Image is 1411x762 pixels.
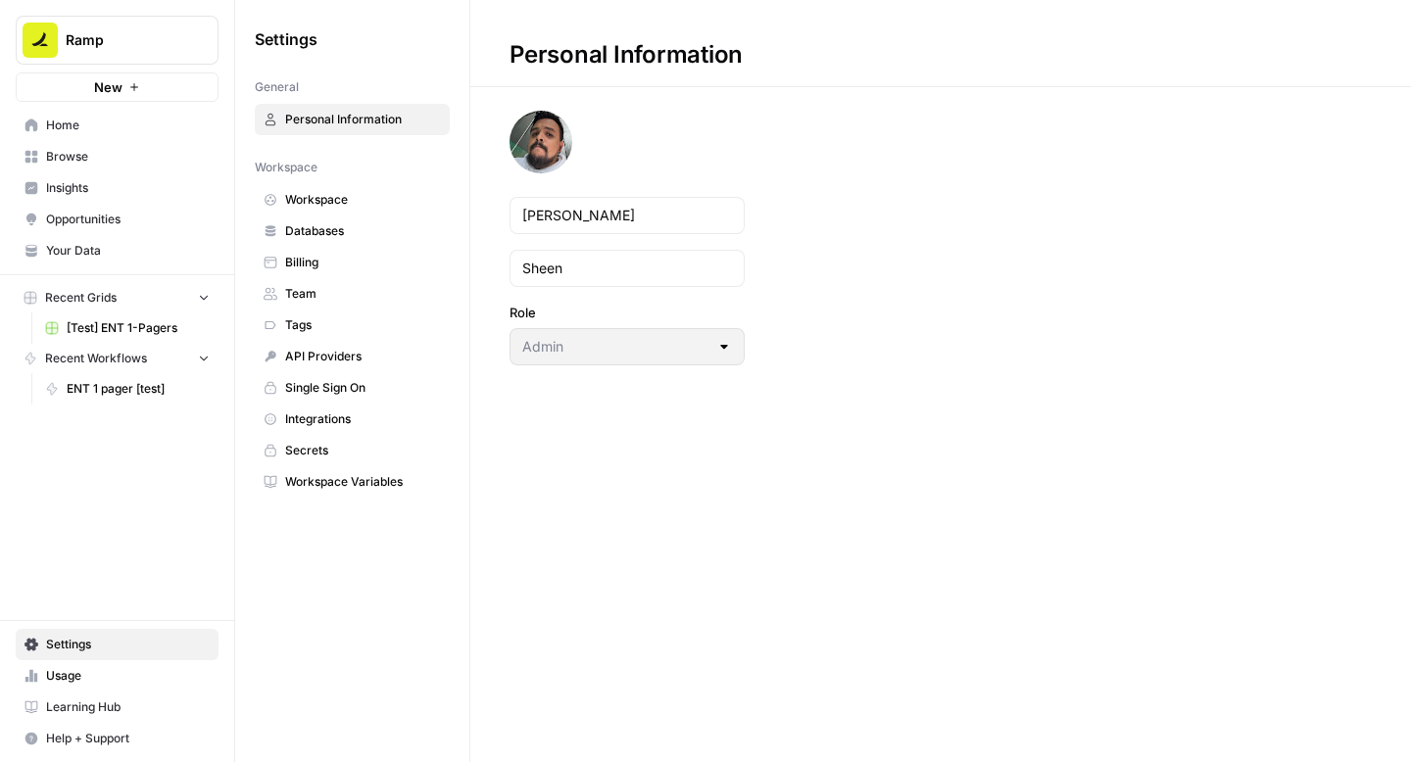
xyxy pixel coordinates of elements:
span: Recent Grids [45,289,117,307]
span: Secrets [285,442,441,459]
a: Secrets [255,435,450,466]
button: Workspace: Ramp [16,16,219,65]
button: Recent Workflows [16,344,219,373]
a: Insights [16,172,219,204]
a: Team [255,278,450,310]
span: ENT 1 pager [test] [67,380,210,398]
span: Workspace [285,191,441,209]
a: Single Sign On [255,372,450,404]
div: Personal Information [470,39,782,71]
a: Your Data [16,235,219,266]
a: Browse [16,141,219,172]
span: Settings [255,27,317,51]
label: Role [510,303,745,322]
a: Opportunities [16,204,219,235]
span: Settings [46,636,210,653]
span: Team [285,285,441,303]
a: Workspace Variables [255,466,450,498]
button: Help + Support [16,723,219,754]
span: Help + Support [46,730,210,747]
span: Ramp [66,30,184,50]
a: Learning Hub [16,691,219,723]
a: API Providers [255,341,450,372]
span: Single Sign On [285,379,441,397]
span: Personal Information [285,111,441,128]
a: [Test] ENT 1-Pagers [36,312,219,344]
span: Opportunities [46,211,210,228]
span: Workspace [255,159,317,176]
span: New [94,77,122,97]
span: Browse [46,148,210,166]
a: Tags [255,310,450,341]
a: Billing [255,247,450,278]
a: ENT 1 pager [test] [36,373,219,405]
span: Learning Hub [46,698,210,716]
a: Settings [16,629,219,660]
span: Usage [46,667,210,685]
a: Usage [16,660,219,691]
span: Billing [285,254,441,271]
img: avatar [510,111,572,173]
span: Workspace Variables [285,473,441,491]
span: Databases [285,222,441,240]
span: Tags [285,316,441,334]
span: Your Data [46,242,210,260]
span: API Providers [285,348,441,365]
button: Recent Grids [16,283,219,312]
button: New [16,72,219,102]
a: Integrations [255,404,450,435]
img: Ramp Logo [23,23,58,58]
span: General [255,78,299,96]
a: Home [16,110,219,141]
a: Databases [255,215,450,247]
a: Workspace [255,184,450,215]
span: Home [46,117,210,134]
a: Personal Information [255,104,450,135]
span: Insights [46,179,210,197]
span: Recent Workflows [45,350,147,367]
span: Integrations [285,410,441,428]
span: [Test] ENT 1-Pagers [67,319,210,337]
